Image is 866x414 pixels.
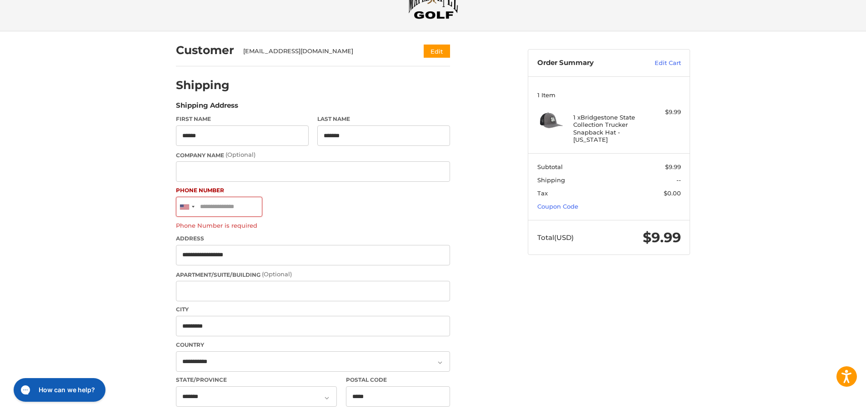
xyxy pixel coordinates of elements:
[176,115,309,123] label: First Name
[664,190,681,197] span: $0.00
[176,234,450,243] label: Address
[176,100,238,115] legend: Shipping Address
[243,47,406,56] div: [EMAIL_ADDRESS][DOMAIN_NAME]
[537,91,681,99] h3: 1 Item
[573,114,643,143] h4: 1 x Bridgestone State Collection Trucker Snapback Hat - [US_STATE]
[9,375,108,405] iframe: Gorgias live chat messenger
[635,59,681,68] a: Edit Cart
[537,233,574,242] span: Total (USD)
[665,163,681,170] span: $9.99
[645,108,681,117] div: $9.99
[176,305,450,314] label: City
[317,115,450,123] label: Last Name
[176,43,234,57] h2: Customer
[176,186,450,195] label: Phone Number
[176,341,450,349] label: Country
[537,163,563,170] span: Subtotal
[176,150,450,160] label: Company Name
[176,376,337,384] label: State/Province
[346,376,451,384] label: Postal Code
[643,229,681,246] span: $9.99
[537,190,548,197] span: Tax
[176,222,450,229] label: Phone Number is required
[176,270,450,279] label: Apartment/Suite/Building
[537,59,635,68] h3: Order Summary
[537,203,578,210] a: Coupon Code
[176,197,197,217] div: United States: +1
[537,176,565,184] span: Shipping
[676,176,681,184] span: --
[424,45,450,58] button: Edit
[176,78,230,92] h2: Shipping
[262,270,292,278] small: (Optional)
[225,151,255,158] small: (Optional)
